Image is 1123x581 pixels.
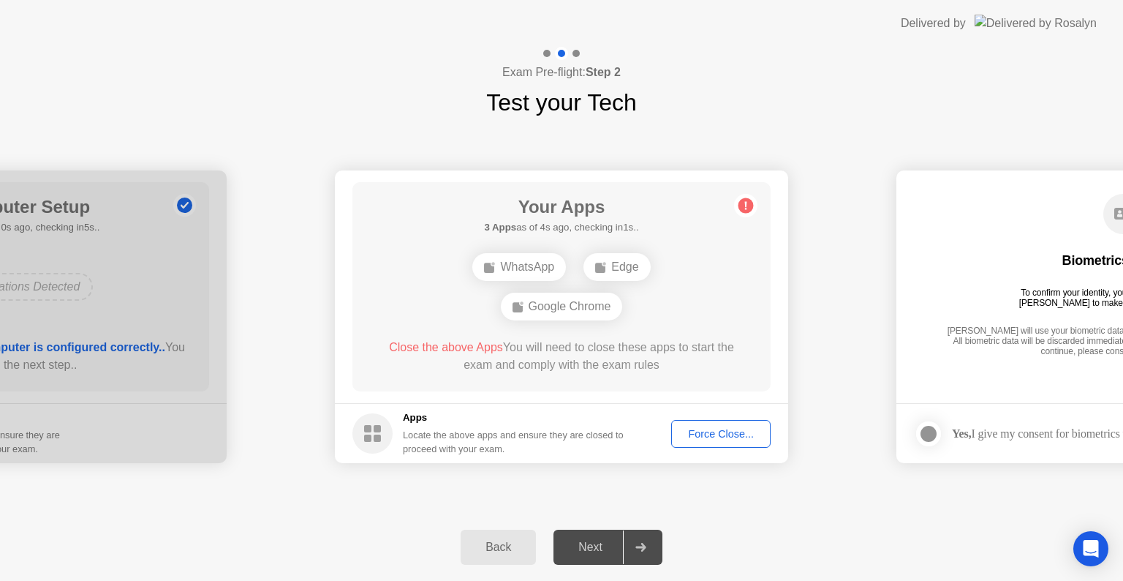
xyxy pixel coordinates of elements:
[461,530,536,565] button: Back
[484,220,638,235] h5: as of 4s ago, checking in1s..
[403,428,624,456] div: Locate the above apps and ensure they are closed to proceed with your exam.
[403,411,624,425] h5: Apps
[389,341,503,353] span: Close the above Apps
[465,541,532,554] div: Back
[583,253,650,281] div: Edge
[901,15,966,32] div: Delivered by
[502,64,621,81] h4: Exam Pre-flight:
[374,339,750,374] div: You will need to close these apps to start the exam and comply with the exam rules
[472,253,566,281] div: WhatsApp
[676,428,765,440] div: Force Close...
[558,541,623,554] div: Next
[484,222,516,233] b: 3 Apps
[975,15,1097,31] img: Delivered by Rosalyn
[586,66,621,78] b: Step 2
[484,194,638,220] h1: Your Apps
[553,530,662,565] button: Next
[1073,531,1108,566] div: Open Intercom Messenger
[486,85,637,120] h1: Test your Tech
[501,293,623,321] div: Google Chrome
[952,427,971,440] strong: Yes,
[671,420,771,448] button: Force Close...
